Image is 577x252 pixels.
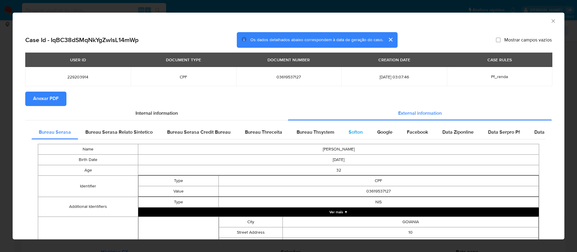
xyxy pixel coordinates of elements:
div: Detailed info [25,106,552,120]
span: 229203914 [32,74,124,80]
h2: Case Id - IqBC38dSMqNkYgZwlsL14mWp [25,36,139,44]
span: Mostrar campos vazios [504,37,552,43]
td: Age [38,165,138,175]
td: 74630160 [283,238,539,248]
span: Data Serpro Pf [488,129,520,135]
span: Bureau Serasa Credit Bureau [167,129,230,135]
span: Bureau Serasa [39,129,71,135]
span: External information [398,110,442,117]
td: City [219,217,283,227]
span: Bureau Thsystem [297,129,334,135]
td: NIS [218,197,539,207]
span: 03619537127 [243,74,334,80]
td: Identifier [38,175,138,197]
span: Bureau Threceita [245,129,282,135]
div: CREATION DATE [375,55,414,65]
td: GOIANIA [283,217,539,227]
button: cerrar [383,32,398,47]
div: closure-recommendation-modal [13,13,564,239]
td: 10 [283,227,539,238]
div: CASE RULES [484,55,515,65]
div: DOCUMENT TYPE [162,55,205,65]
span: Google [377,129,392,135]
span: Pf_renda [491,74,508,80]
span: Internal information [136,110,178,117]
span: Bureau Serasa Relato Sintetico [85,129,153,135]
span: Data Serpro Pj [534,129,566,135]
td: Type [139,175,218,186]
td: 32 [138,165,539,175]
span: Data Ziponline [442,129,474,135]
td: CPF [218,175,539,186]
span: Anexar PDF [33,92,59,105]
td: Street Address [219,227,283,238]
td: 03619537127 [218,186,539,196]
span: Facebook [407,129,428,135]
td: [DATE] [138,154,539,165]
div: DOCUMENT NUMBER [264,55,313,65]
button: Fechar a janela [550,18,556,23]
span: CPF [138,74,229,80]
div: Detailed external info [32,125,545,139]
input: Mostrar campos vazios [496,38,501,42]
div: USER ID [66,55,90,65]
td: Type [139,197,218,207]
span: [DATE] 03:07:46 [349,74,440,80]
td: [PERSON_NAME] [138,144,539,154]
td: Additional Identifiers [38,197,138,217]
span: Softon [349,129,363,135]
td: Value [139,186,218,196]
td: Name [38,144,138,154]
span: Os dados detalhados abaixo correspondem à data de geração do caso. [250,37,383,43]
td: Birth Date [38,154,138,165]
td: Postal Code [219,238,283,248]
button: Expand array [138,208,539,217]
button: Anexar PDF [25,92,66,106]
